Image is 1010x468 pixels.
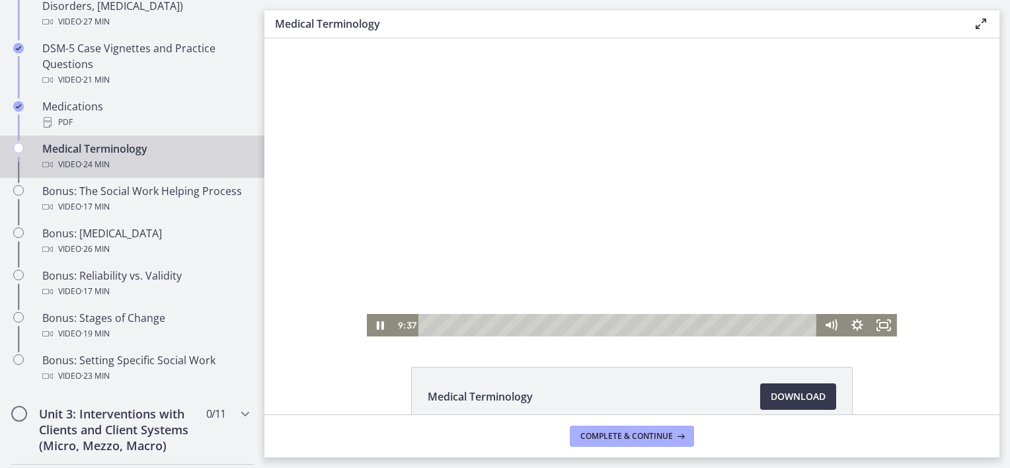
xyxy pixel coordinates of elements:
[81,368,110,384] span: · 23 min
[42,241,249,257] div: Video
[206,406,225,422] span: 0 / 11
[81,199,110,215] span: · 17 min
[42,183,249,215] div: Bonus: The Social Work Helping Process
[275,16,952,32] h3: Medical Terminology
[42,284,249,299] div: Video
[13,43,24,54] i: Completed
[81,157,110,173] span: · 24 min
[81,72,110,88] span: · 21 min
[42,98,249,130] div: Medications
[42,14,249,30] div: Video
[42,199,249,215] div: Video
[42,368,249,384] div: Video
[428,389,533,405] span: Medical Terminology
[42,352,249,384] div: Bonus: Setting Specific Social Work
[580,276,606,298] button: Show settings menu
[42,141,249,173] div: Medical Terminology
[13,101,24,112] i: Completed
[771,389,826,405] span: Download
[42,225,249,257] div: Bonus: [MEDICAL_DATA]
[606,276,633,298] button: Fullscreen
[264,38,999,336] iframe: Video Lesson
[81,14,110,30] span: · 27 min
[39,406,200,453] h2: Unit 3: Interventions with Clients and Client Systems (Micro, Mezzo, Macro)
[580,431,673,442] span: Complete & continue
[81,326,110,342] span: · 19 min
[42,157,249,173] div: Video
[42,310,249,342] div: Bonus: Stages of Change
[760,383,836,410] a: Download
[42,40,249,88] div: DSM-5 Case Vignettes and Practice Questions
[42,326,249,342] div: Video
[42,268,249,299] div: Bonus: Reliability vs. Validity
[42,114,249,130] div: PDF
[553,276,580,298] button: Mute
[81,241,110,257] span: · 26 min
[570,426,694,447] button: Complete & continue
[42,72,249,88] div: Video
[81,284,110,299] span: · 17 min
